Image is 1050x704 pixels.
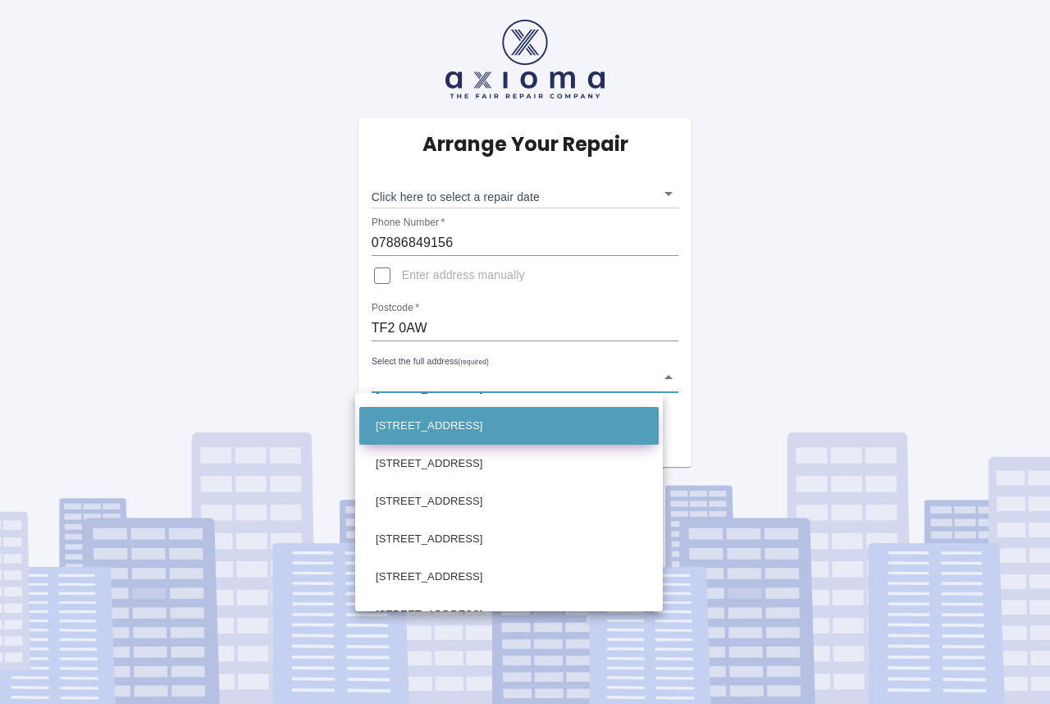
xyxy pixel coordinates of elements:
[359,445,659,482] li: [STREET_ADDRESS]
[359,596,659,633] li: [STREET_ADDRESS]
[359,482,659,520] li: [STREET_ADDRESS]
[359,558,659,596] li: [STREET_ADDRESS]
[359,407,659,445] li: [STREET_ADDRESS]
[359,520,659,558] li: [STREET_ADDRESS]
